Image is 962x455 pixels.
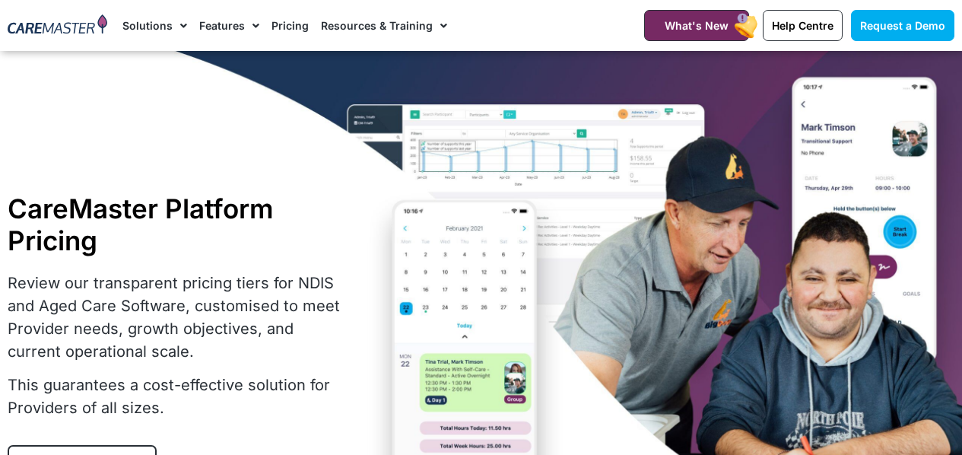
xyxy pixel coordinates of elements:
[763,10,843,41] a: Help Centre
[665,19,729,32] span: What's New
[8,272,344,363] p: Review our transparent pricing tiers for NDIS and Aged Care Software, customised to meet Provider...
[851,10,954,41] a: Request a Demo
[8,14,107,37] img: CareMaster Logo
[8,192,344,256] h1: CareMaster Platform Pricing
[860,19,945,32] span: Request a Demo
[8,374,344,419] p: This guarantees a cost-effective solution for Providers of all sizes.
[772,19,833,32] span: Help Centre
[644,10,749,41] a: What's New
